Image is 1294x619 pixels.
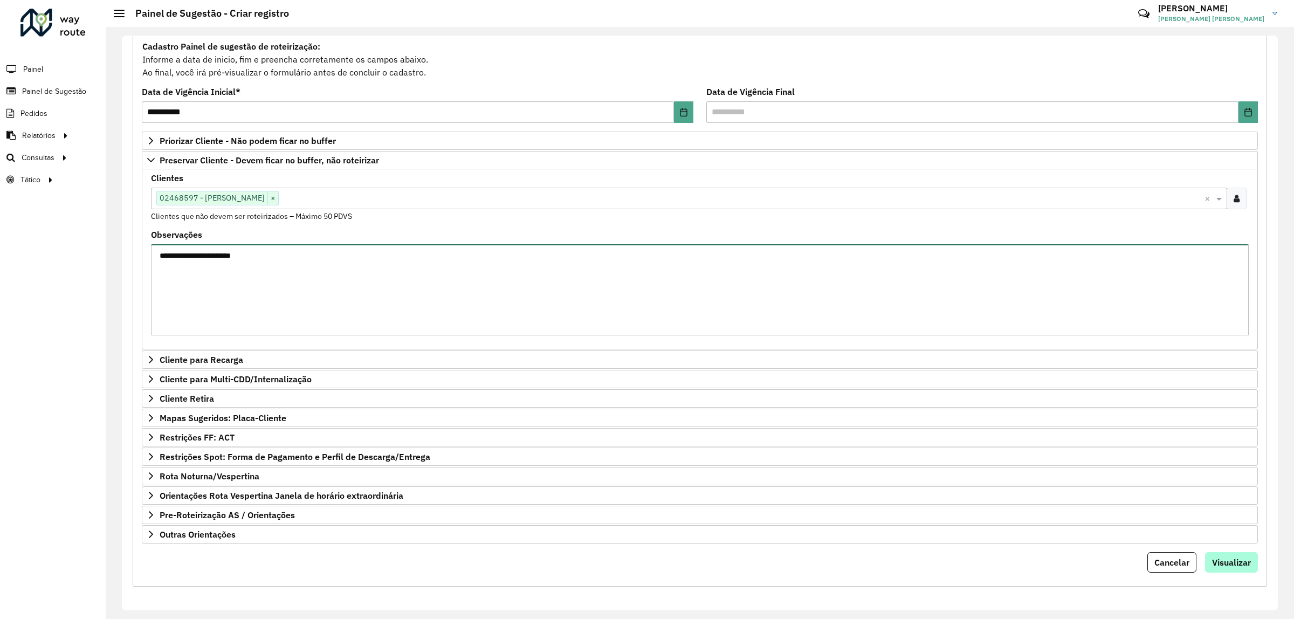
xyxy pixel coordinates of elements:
[142,525,1258,544] a: Outras Orientações
[151,211,352,221] small: Clientes que não devem ser roteirizados – Máximo 50 PDVS
[160,530,236,539] span: Outras Orientações
[160,136,336,145] span: Priorizar Cliente - Não podem ficar no buffer
[160,433,235,442] span: Restrições FF: ACT
[151,228,202,241] label: Observações
[20,174,40,185] span: Tático
[160,452,430,461] span: Restrições Spot: Forma de Pagamento e Perfil de Descarga/Entrega
[142,467,1258,485] a: Rota Noturna/Vespertina
[142,389,1258,408] a: Cliente Retira
[1204,192,1214,205] span: Clear all
[1158,14,1264,24] span: [PERSON_NAME] [PERSON_NAME]
[157,191,267,204] span: 02468597 - [PERSON_NAME]
[1132,2,1155,25] a: Contato Rápido
[142,151,1258,169] a: Preservar Cliente - Devem ficar no buffer, não roteirizar
[160,394,214,403] span: Cliente Retira
[142,428,1258,446] a: Restrições FF: ACT
[160,414,286,422] span: Mapas Sugeridos: Placa-Cliente
[1212,557,1251,568] span: Visualizar
[125,8,289,19] h2: Painel de Sugestão - Criar registro
[1158,3,1264,13] h3: [PERSON_NAME]
[142,39,1258,79] div: Informe a data de inicio, fim e preencha corretamente os campos abaixo. Ao final, você irá pré-vi...
[22,86,86,97] span: Painel de Sugestão
[267,192,278,205] span: ×
[22,152,54,163] span: Consultas
[1147,552,1196,573] button: Cancelar
[1205,552,1258,573] button: Visualizar
[20,108,47,119] span: Pedidos
[142,370,1258,388] a: Cliente para Multi-CDD/Internalização
[142,350,1258,369] a: Cliente para Recarga
[23,64,43,75] span: Painel
[160,156,379,164] span: Preservar Cliente - Devem ficar no buffer, não roteirizar
[1238,101,1258,123] button: Choose Date
[142,486,1258,505] a: Orientações Rota Vespertina Janela de horário extraordinária
[142,132,1258,150] a: Priorizar Cliente - Não podem ficar no buffer
[160,355,243,364] span: Cliente para Recarga
[160,375,312,383] span: Cliente para Multi-CDD/Internalização
[706,85,795,98] label: Data de Vigência Final
[151,171,183,184] label: Clientes
[142,506,1258,524] a: Pre-Roteirização AS / Orientações
[142,169,1258,349] div: Preservar Cliente - Devem ficar no buffer, não roteirizar
[1154,557,1189,568] span: Cancelar
[160,511,295,519] span: Pre-Roteirização AS / Orientações
[674,101,693,123] button: Choose Date
[160,491,403,500] span: Orientações Rota Vespertina Janela de horário extraordinária
[22,130,56,141] span: Relatórios
[142,409,1258,427] a: Mapas Sugeridos: Placa-Cliente
[160,472,259,480] span: Rota Noturna/Vespertina
[142,41,320,52] strong: Cadastro Painel de sugestão de roteirização:
[142,448,1258,466] a: Restrições Spot: Forma de Pagamento e Perfil de Descarga/Entrega
[142,85,240,98] label: Data de Vigência Inicial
